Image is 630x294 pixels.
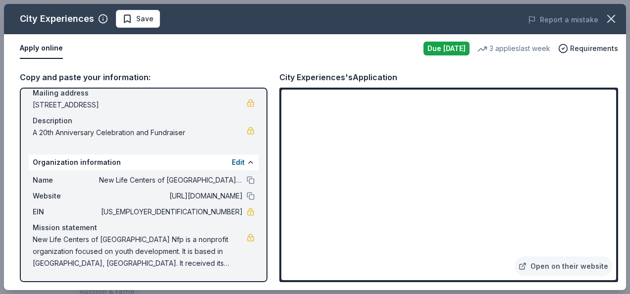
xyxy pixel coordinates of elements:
div: City Experiences's Application [279,71,397,84]
button: Save [116,10,160,28]
span: [URL][DOMAIN_NAME] [99,190,243,202]
div: Copy and paste your information: [20,71,267,84]
div: Description [33,115,255,127]
span: A 20th Anniversary Celebration and Fundraiser [33,127,247,139]
span: Website [33,190,99,202]
button: Report a mistake [528,14,598,26]
span: [STREET_ADDRESS] [33,99,247,111]
div: Due [DATE] [423,42,470,55]
div: City Experiences [20,11,94,27]
button: Edit [232,156,245,168]
span: New Life Centers of [GEOGRAPHIC_DATA] Nfp [99,174,243,186]
span: Requirements [570,43,618,54]
span: Name [33,174,99,186]
div: Mailing address [33,87,255,99]
div: Mission statement [33,222,255,234]
span: Save [136,13,154,25]
div: 3 applies last week [477,43,550,54]
button: Apply online [20,38,63,59]
span: New Life Centers of [GEOGRAPHIC_DATA] Nfp is a nonprofit organization focused on youth developmen... [33,234,247,269]
span: EIN [33,206,99,218]
span: [US_EMPLOYER_IDENTIFICATION_NUMBER] [99,206,243,218]
button: Requirements [558,43,618,54]
a: Open on their website [515,256,612,276]
div: Organization information [29,154,259,170]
